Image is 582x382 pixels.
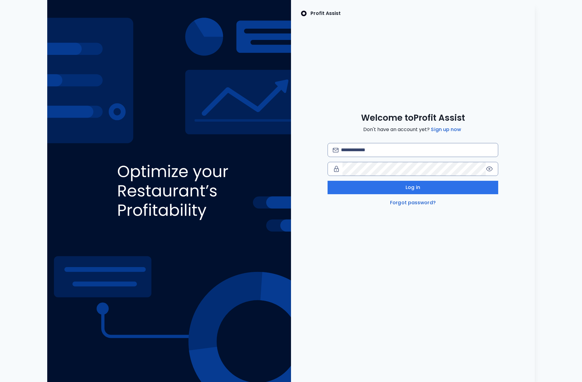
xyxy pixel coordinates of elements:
[361,112,465,123] span: Welcome to Profit Assist
[301,10,307,17] img: SpotOn Logo
[430,126,462,133] a: Sign up now
[389,199,437,206] a: Forgot password?
[328,181,498,194] button: Log in
[333,148,339,152] img: email
[406,184,420,191] span: Log in
[363,126,462,133] span: Don't have an account yet?
[311,10,341,17] p: Profit Assist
